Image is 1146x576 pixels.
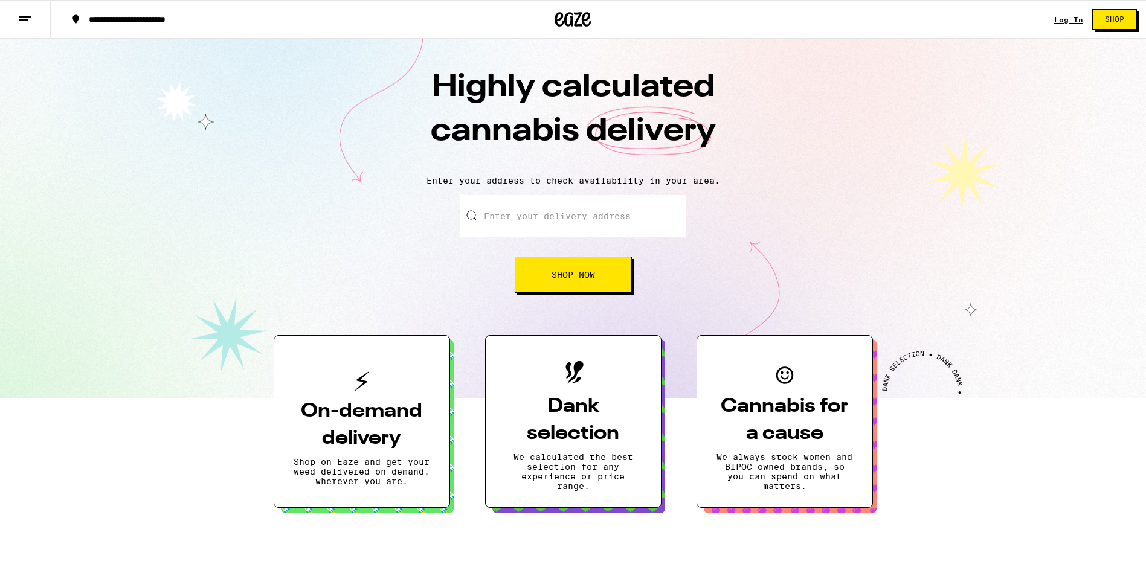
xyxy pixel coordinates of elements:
button: On-demand deliveryShop on Eaze and get your weed delivered on demand, wherever you are. [274,335,450,508]
h3: On-demand delivery [294,398,430,452]
a: Log In [1054,16,1083,24]
button: Dank selectionWe calculated the best selection for any experience or price range. [485,335,662,508]
p: We always stock women and BIPOC owned brands, so you can spend on what matters. [716,452,853,491]
h1: Highly calculated cannabis delivery [362,66,785,166]
h3: Dank selection [505,393,642,447]
p: We calculated the best selection for any experience or price range. [505,452,642,491]
a: Shop [1083,9,1146,30]
button: Shop Now [515,257,632,293]
p: Enter your address to check availability in your area. [12,176,1134,185]
input: Enter your delivery address [460,195,686,237]
span: Shop Now [552,270,595,279]
p: Shop on Eaze and get your weed delivered on demand, wherever you are. [294,457,430,486]
button: Shop [1092,9,1137,30]
h3: Cannabis for a cause [716,393,853,447]
span: Shop [1105,16,1124,23]
button: Cannabis for a causeWe always stock women and BIPOC owned brands, so you can spend on what matters. [697,335,873,508]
